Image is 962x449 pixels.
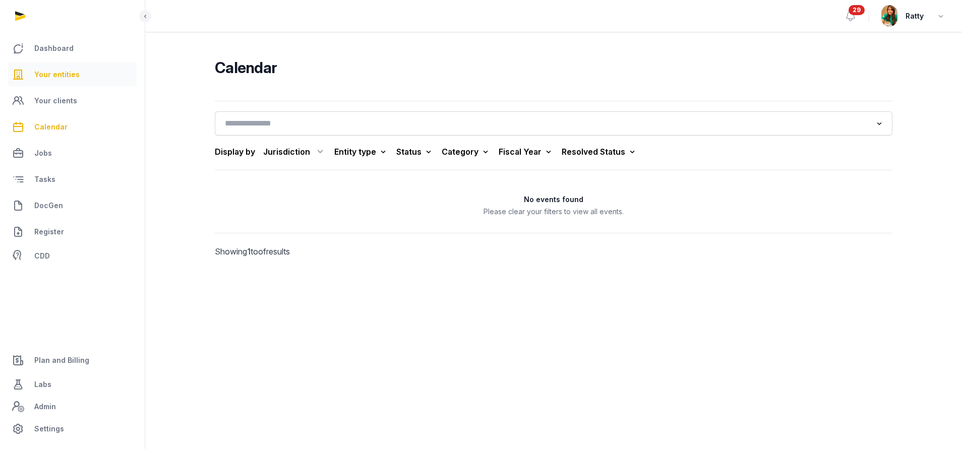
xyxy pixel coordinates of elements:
[34,354,89,366] span: Plan and Billing
[34,69,80,81] span: Your entities
[334,145,388,159] div: Entity type
[906,10,924,22] span: Ratty
[34,147,52,159] span: Jobs
[34,200,63,212] span: DocGen
[484,207,624,217] p: Please clear your filters to view all events.
[221,116,872,131] input: Search for option
[8,194,137,218] a: DocGen
[34,121,68,133] span: Calendar
[849,5,865,15] span: 29
[484,195,624,205] h3: No events found
[8,417,137,441] a: Settings
[215,233,372,270] p: Showing to of results
[442,145,491,159] div: Category
[34,95,77,107] span: Your clients
[8,220,137,244] a: Register
[215,146,255,158] div: Display by
[34,423,64,435] span: Settings
[396,145,434,159] div: Status
[8,141,137,165] a: Jobs
[8,397,137,417] a: Admin
[8,348,137,372] a: Plan and Billing
[34,401,56,413] span: Admin
[8,246,137,266] a: CDD
[8,62,137,87] a: Your entities
[8,372,137,397] a: Labs
[34,378,51,391] span: Labs
[8,36,137,60] a: Dashboard
[881,5,897,27] img: avatar
[34,42,74,54] span: Dashboard
[34,250,50,262] span: CDD
[247,246,251,256] span: 1
[34,173,55,185] span: Tasks
[263,144,326,160] div: Jurisdiction
[499,145,554,159] div: Fiscal Year
[562,145,637,159] div: Resolved Status
[215,58,892,77] h2: Calendar
[8,167,137,191] a: Tasks
[34,226,64,238] span: Register
[220,114,887,133] div: Search for option
[8,115,137,139] a: Calendar
[8,89,137,113] a: Your clients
